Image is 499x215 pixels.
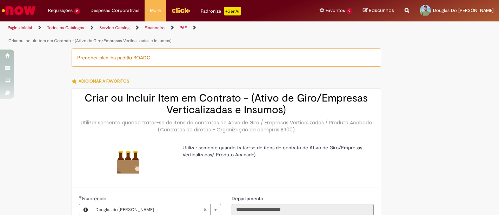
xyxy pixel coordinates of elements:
ul: Trilhas de página [5,21,327,47]
span: More [150,7,161,14]
span: Douglas Do [PERSON_NAME] [433,7,494,13]
a: PAF [180,25,187,31]
h2: Criar ou Incluir Item em Contrato - (Ativo de Giro/Empresas Verticalizadas e Insumos) [79,92,374,116]
a: Página inicial [8,25,32,31]
a: Financeiro [145,25,165,31]
a: Criar ou Incluir Item em Contrato - (Ativo de Giro/Empresas Verticalizadas e Insumos) [8,38,172,44]
span: 2 [74,8,80,14]
span: Necessários - Favorecido [82,195,108,202]
span: Requisições [48,7,73,14]
span: Despesas Corporativas [91,7,139,14]
span: 9 [346,8,352,14]
span: Rascunhos [369,7,394,14]
div: Padroniza [201,7,241,15]
p: Utilizar somente quando tratar-se de itens de contrato de Ativo de Giro/Empresas Verticalizadas/ ... [182,144,368,158]
a: Rascunhos [363,7,394,14]
label: Somente leitura - Departamento [232,195,265,202]
img: ServiceNow [1,4,37,18]
button: Adicionar a Favoritos [72,74,133,89]
img: Criar ou Incluir Item em Contrato - (Ativo de Giro/Empresas Verticalizadas e Insumos) [117,151,139,174]
span: Somente leitura - Departamento [232,195,265,202]
span: Obrigatório Preenchido [79,196,82,198]
a: Todos os Catálogos [47,25,84,31]
p: +GenAi [224,7,241,15]
a: Service Catalog [99,25,129,31]
span: Favoritos [326,7,345,14]
span: Adicionar a Favoritos [79,78,129,84]
img: click_logo_yellow_360x200.png [171,5,190,15]
div: Utilizar somente quando tratar-se de itens de contratos de Ativo de Giro / Empresas Verticalizada... [79,119,374,133]
div: Prencher planilha padrão BOADC [72,48,381,67]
